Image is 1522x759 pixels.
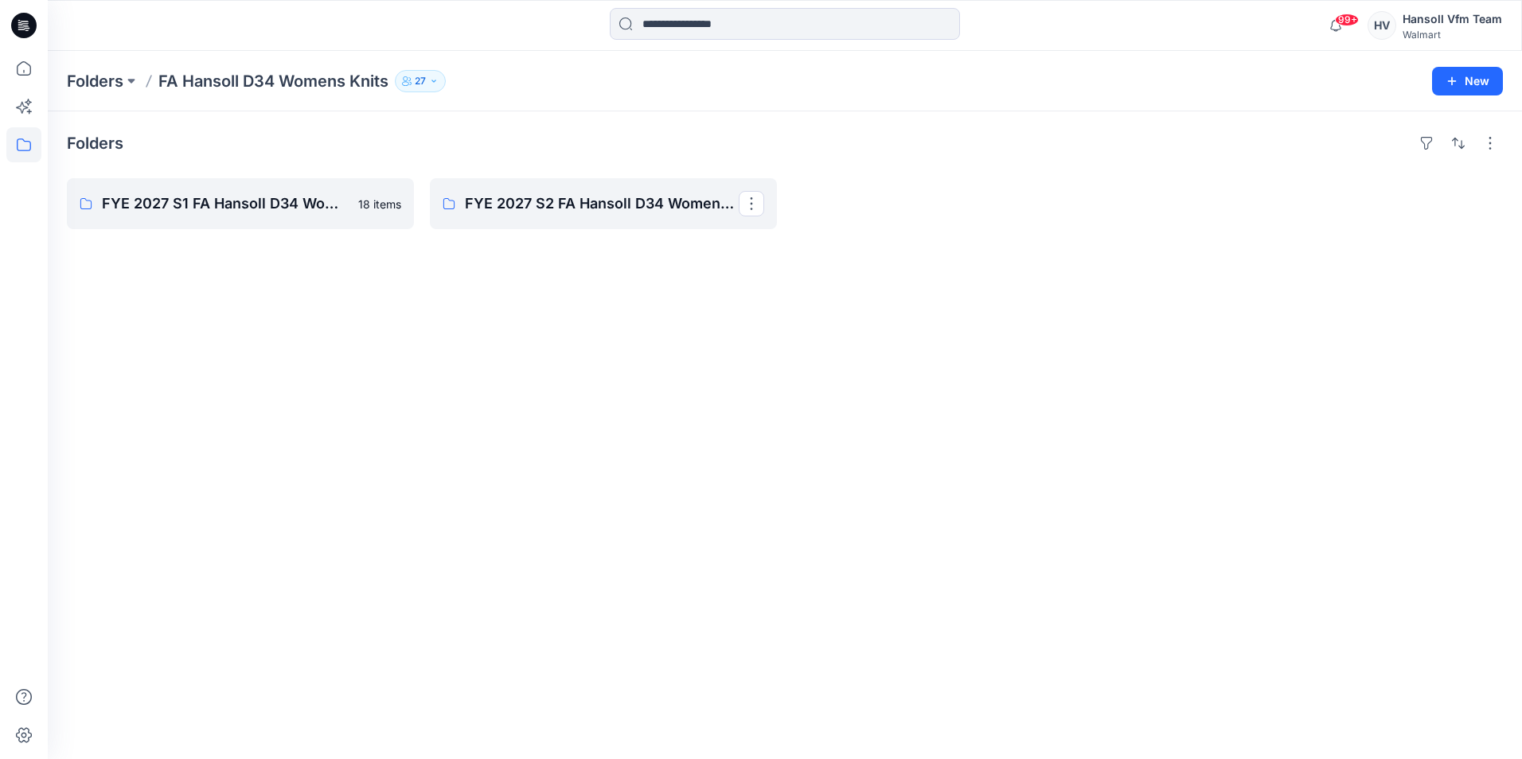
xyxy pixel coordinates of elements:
[158,70,388,92] p: FA Hansoll D34 Womens Knits
[395,70,446,92] button: 27
[102,193,349,215] p: FYE 2027 S1 FA Hansoll D34 Womens Knits
[1368,11,1396,40] div: HV
[1403,29,1502,41] div: Walmart
[67,70,123,92] a: Folders
[415,72,426,90] p: 27
[465,193,739,215] p: FYE 2027 S2 FA Hansoll D34 Womens Knits
[1403,10,1502,29] div: Hansoll Vfm Team
[358,196,401,212] p: 18 items
[1335,14,1359,26] span: 99+
[67,178,414,229] a: FYE 2027 S1 FA Hansoll D34 Womens Knits18 items
[430,178,777,229] a: FYE 2027 S2 FA Hansoll D34 Womens Knits
[1432,67,1503,95] button: New
[67,134,123,153] h4: Folders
